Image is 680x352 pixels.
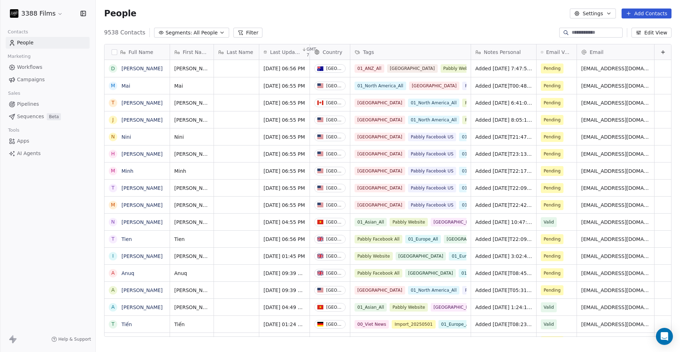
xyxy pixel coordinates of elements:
div: [GEOGRAPHIC_DATA] [326,186,342,191]
a: Tien [121,236,132,242]
span: [EMAIL_ADDRESS][DOMAIN_NAME] [581,321,650,328]
span: [GEOGRAPHIC_DATA] [355,167,405,175]
button: Edit View [631,28,671,38]
div: [GEOGRAPHIC_DATA] [326,100,342,105]
span: 01_Asian_All [355,303,387,312]
div: T [112,320,115,328]
span: All People [193,29,217,37]
span: Pending [544,116,561,123]
span: 01_North America_All [459,201,511,209]
div: Country [310,44,350,60]
span: [DATE] 06:55 PM [263,133,305,141]
div: M [111,201,115,209]
span: 01_Europe_All [405,235,441,243]
span: Added [DATE] 3:02:40 via Pabbly Connect, Location Country: [GEOGRAPHIC_DATA], 3388 Films Subscrib... [475,253,532,260]
span: Pabbly Website [462,99,500,107]
span: [DATE] 09:39 AM [263,270,305,277]
span: Notes Personal [484,49,521,56]
span: Valid [544,321,554,328]
span: [EMAIL_ADDRESS][DOMAIN_NAME] [581,304,650,311]
button: Filter [233,28,263,38]
span: GMT-7 [307,46,318,58]
span: Added [DATE] 7:47:57 via Pabbly Connect, Location Country: [GEOGRAPHIC_DATA], 3388 Films Subscrib... [475,65,532,72]
span: Workflows [17,64,42,71]
span: Pabbly Facebook US [408,184,457,192]
span: [EMAIL_ADDRESS][DOMAIN_NAME] [581,287,650,294]
div: Email [577,44,654,60]
span: 01_ANZ_All [355,64,384,73]
span: [PERSON_NAME] [174,219,209,226]
div: [GEOGRAPHIC_DATA] [326,271,342,276]
span: 01_North America_All [459,184,511,192]
a: [PERSON_NAME] [121,304,163,310]
span: Added [DATE]T22:42:49+0000 via Pabbly Connect, Location Country: [GEOGRAPHIC_DATA], Facebook Lead... [475,202,532,209]
span: Last Updated Date [270,49,300,56]
span: 01_North America_All [459,150,511,158]
span: Pending [544,150,561,158]
span: Added [DATE]T22:09:28+0000 via Pabbly Connect, Location Country: [GEOGRAPHIC_DATA], Facebook Lead... [475,236,532,243]
span: 01_Europe_All [438,320,474,329]
span: Apps [17,137,29,145]
span: Added [DATE] 8:05:10 via Pabbly Connect, Location Country: [GEOGRAPHIC_DATA], 3388 Films Subscrib... [475,116,532,123]
span: Pabbly Website [390,303,428,312]
span: [GEOGRAPHIC_DATA] [431,218,481,226]
button: Add Contacts [622,9,671,18]
span: [DATE] 06:55 PM [263,116,305,123]
span: Segments: [165,29,192,37]
span: Pabbly Facebook US [462,82,511,90]
span: [EMAIL_ADDRESS][DOMAIN_NAME] [581,167,650,175]
span: [DATE] 06:55 PM [263,150,305,158]
div: [GEOGRAPHIC_DATA] [326,117,342,122]
span: [EMAIL_ADDRESS][DOMAIN_NAME] [581,202,650,209]
div: [GEOGRAPHIC_DATA] [326,66,342,71]
a: [PERSON_NAME] [121,253,163,259]
span: 01_North America_All [408,99,460,107]
a: [PERSON_NAME] [121,202,163,208]
span: Tiến [174,321,209,328]
span: [GEOGRAPHIC_DATA] [355,150,405,158]
span: [PERSON_NAME] [174,185,209,192]
span: Email Verification Status [546,49,572,56]
span: [EMAIL_ADDRESS][DOMAIN_NAME] [581,133,650,141]
div: A [111,303,115,311]
span: Pending [544,99,561,106]
span: First Name [183,49,209,56]
span: Pabbly Facebook US [408,150,457,158]
a: [PERSON_NAME] [121,66,163,71]
span: [DATE] 04:55 PM [263,219,305,226]
span: [PERSON_NAME] [174,150,209,158]
a: Anuq [121,270,134,276]
div: grid [104,60,170,337]
span: Added [DATE]T21:47:12+0000 via Pabbly Connect, Location Country: [GEOGRAPHIC_DATA], Facebook Lead... [475,133,532,141]
span: Pabbly Facebook All [355,235,402,243]
div: [GEOGRAPHIC_DATA] [326,237,342,242]
a: Pipelines [6,98,90,110]
div: M [111,167,115,175]
div: A [111,286,115,294]
div: Notes Personal [471,44,536,60]
span: [GEOGRAPHIC_DATA] [405,269,456,277]
span: Tien [174,236,209,243]
span: Contacts [5,27,31,37]
span: Pending [544,133,561,141]
a: Minh [121,168,134,174]
span: Added [DATE]T00:48:12+0000 via Pabbly Connect, Location Country: [GEOGRAPHIC_DATA], Facebook Lead... [475,82,532,89]
span: Valid [544,219,554,226]
div: Email Verification Status [537,44,577,60]
span: [GEOGRAPHIC_DATA] [355,116,405,124]
span: [DATE] 06:55 PM [263,202,305,209]
div: N [111,218,115,226]
div: T [112,235,115,243]
span: [PERSON_NAME] [174,253,209,260]
span: [PERSON_NAME] [174,116,209,123]
span: Pabbly Facebook All [355,269,402,277]
div: N [111,133,115,141]
span: People [17,39,34,46]
span: Import_20250501 [392,320,435,329]
span: Last Name [227,49,253,56]
img: 3388Films_Logo_White.jpg [10,9,18,18]
span: Beta [47,113,61,120]
span: [EMAIL_ADDRESS][DOMAIN_NAME] [581,270,650,277]
span: [GEOGRAPHIC_DATA] [387,64,438,73]
span: Pending [544,253,561,260]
